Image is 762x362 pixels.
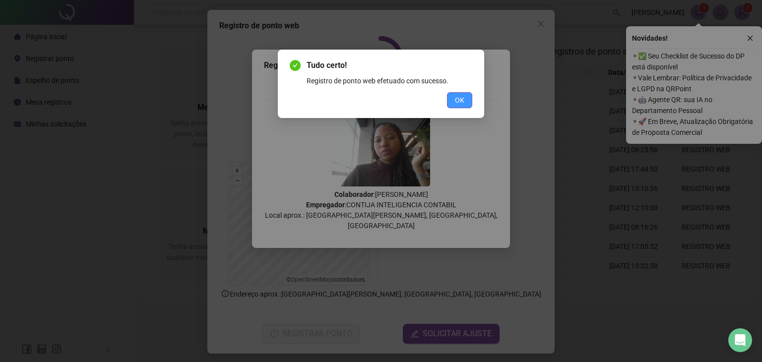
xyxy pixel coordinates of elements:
div: Registro de ponto web efetuado com sucesso. [307,75,472,86]
button: OK [447,92,472,108]
span: OK [455,95,464,106]
span: check-circle [290,60,301,71]
div: Open Intercom Messenger [728,328,752,352]
span: Tudo certo! [307,60,472,71]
